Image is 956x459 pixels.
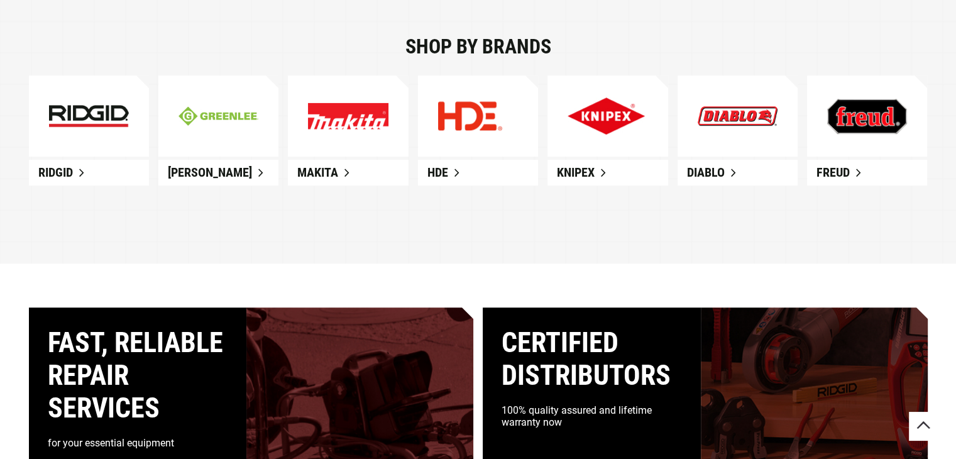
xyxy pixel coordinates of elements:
span: Makita [297,165,338,180]
span: [PERSON_NAME] [168,165,252,180]
span: Diablo [687,165,725,180]
a: Explore Our New Products [418,75,538,157]
span: Ridgid [38,165,73,180]
a: Explore Our New Products [807,75,927,157]
a: Explore Our New Products [288,75,408,157]
img: Explore Our New Products [308,102,388,129]
a: Explore Our New Products [547,75,668,157]
a: [PERSON_NAME] [158,160,278,185]
span: Knipex [557,165,595,180]
img: Explore Our New Products [438,101,502,131]
div: Certified distributors [502,326,682,392]
a: Ridgid [29,160,149,185]
a: Explore Our New Products [678,75,798,157]
img: greenline-mobile.jpg [179,106,258,126]
div: Fast, reliable repair services [48,326,228,424]
span: HDE [427,165,448,180]
a: Freud [807,160,927,185]
img: Explore Our New Products [568,97,645,135]
img: Explore Our New Products [827,99,907,134]
a: HDE [418,160,538,185]
span: Freud [816,165,850,180]
div: Shop by brands [29,36,928,57]
img: Explore Our New Products [698,106,777,126]
a: Makita [288,160,408,185]
div: 100% quality assured and lifetime warranty now [502,404,682,428]
a: Knipex [547,160,668,185]
a: Diablo [678,160,798,185]
div: for your essential equipment [48,437,228,449]
img: ridgid-mobile.jpg [49,105,129,128]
